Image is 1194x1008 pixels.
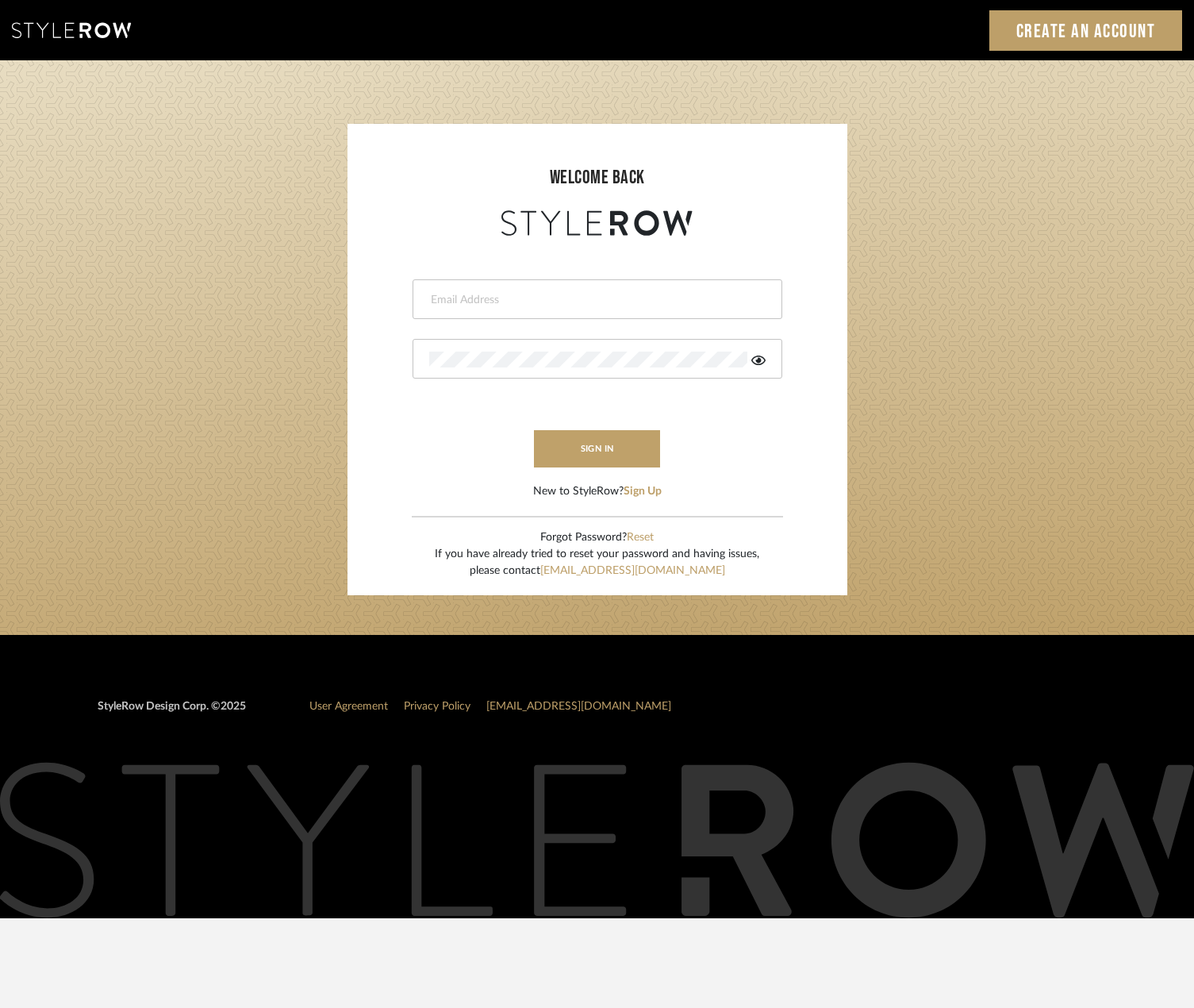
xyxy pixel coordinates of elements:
[989,10,1183,51] a: Create an Account
[309,701,388,712] a: User Agreement
[627,529,654,546] button: Reset
[624,483,662,500] button: Sign Up
[404,701,470,712] a: Privacy Policy
[435,546,759,579] div: If you have already tried to reset your password and having issues, please contact
[429,292,762,308] input: Email Address
[534,430,661,467] button: sign in
[486,701,671,712] a: [EMAIL_ADDRESS][DOMAIN_NAME]
[363,164,831,192] div: welcome back
[435,529,759,546] div: Forgot Password?
[533,483,662,500] div: New to StyleRow?
[540,565,725,576] a: [EMAIL_ADDRESS][DOMAIN_NAME]
[98,698,246,728] div: StyleRow Design Corp. ©2025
